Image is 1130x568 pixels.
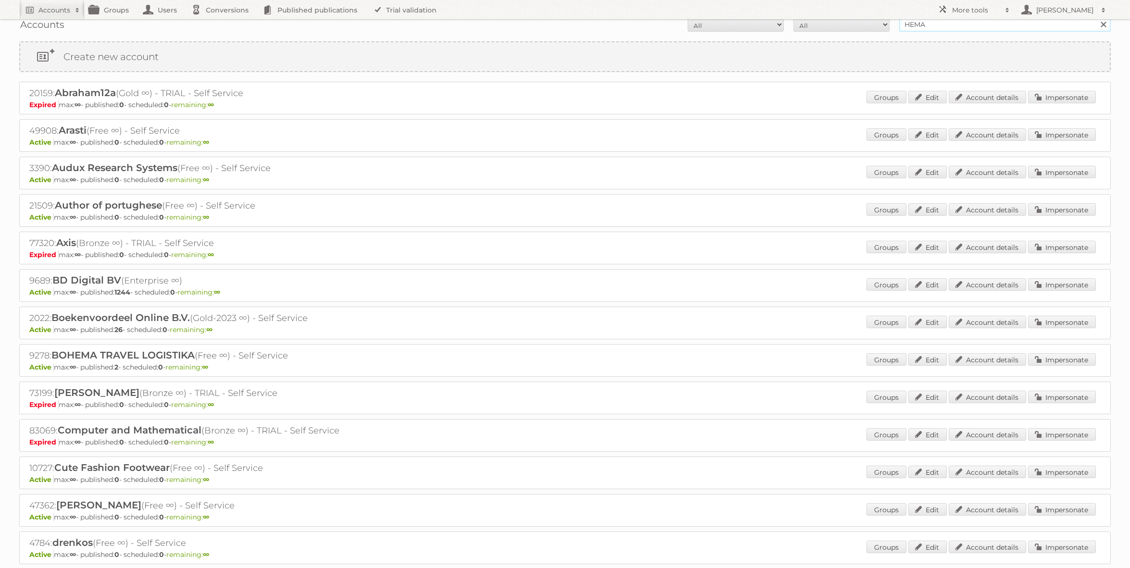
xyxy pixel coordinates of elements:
[164,400,169,409] strong: 0
[29,513,1101,521] p: max: - published: - scheduled: -
[908,541,947,553] a: Edit
[1028,91,1096,103] a: Impersonate
[55,199,162,211] span: Author of portughese
[52,537,93,548] span: drenkos
[70,138,76,147] strong: ∞
[908,278,947,291] a: Edit
[29,475,1101,484] p: max: - published: - scheduled: -
[29,513,54,521] span: Active
[866,91,906,103] a: Groups
[202,363,208,371] strong: ∞
[114,138,119,147] strong: 0
[908,503,947,516] a: Edit
[171,100,214,109] span: remaining:
[164,250,169,259] strong: 0
[203,513,209,521] strong: ∞
[29,387,366,399] h2: 73199: (Bronze ∞) - TRIAL - Self Service
[1028,241,1096,253] a: Impersonate
[952,5,1000,15] h2: More tools
[52,274,121,286] span: BD Digital BV
[949,503,1026,516] a: Account details
[866,316,906,328] a: Groups
[29,175,54,184] span: Active
[177,288,220,296] span: remaining:
[114,325,123,334] strong: 26
[166,213,209,222] span: remaining:
[70,513,76,521] strong: ∞
[214,288,220,296] strong: ∞
[29,550,1101,559] p: max: - published: - scheduled: -
[866,166,906,178] a: Groups
[114,213,119,222] strong: 0
[949,466,1026,478] a: Account details
[70,213,76,222] strong: ∞
[166,513,209,521] span: remaining:
[208,438,214,446] strong: ∞
[29,325,54,334] span: Active
[29,199,366,212] h2: 21509: (Free ∞) - Self Service
[51,312,190,323] span: Boekenvoordeel Online B.V.
[866,203,906,216] a: Groups
[75,100,81,109] strong: ∞
[70,363,76,371] strong: ∞
[75,400,81,409] strong: ∞
[29,138,1101,147] p: max: - published: - scheduled: -
[29,138,54,147] span: Active
[1028,166,1096,178] a: Impersonate
[158,363,163,371] strong: 0
[114,288,130,296] strong: 1244
[171,400,214,409] span: remaining:
[55,87,116,99] span: Abraham12a
[208,250,214,259] strong: ∞
[70,475,76,484] strong: ∞
[949,541,1026,553] a: Account details
[166,175,209,184] span: remaining:
[166,475,209,484] span: remaining:
[203,175,209,184] strong: ∞
[29,363,1101,371] p: max: - published: - scheduled: -
[70,325,76,334] strong: ∞
[1028,278,1096,291] a: Impersonate
[159,138,164,147] strong: 0
[29,124,366,137] h2: 49908: (Free ∞) - Self Service
[866,428,906,441] a: Groups
[866,353,906,366] a: Groups
[949,241,1026,253] a: Account details
[908,353,947,366] a: Edit
[29,237,366,249] h2: 77320: (Bronze ∞) - TRIAL - Self Service
[163,325,167,334] strong: 0
[866,241,906,253] a: Groups
[164,100,169,109] strong: 0
[29,550,54,559] span: Active
[29,363,54,371] span: Active
[29,400,1101,409] p: max: - published: - scheduled: -
[949,278,1026,291] a: Account details
[908,91,947,103] a: Edit
[70,175,76,184] strong: ∞
[159,213,164,222] strong: 0
[29,499,366,512] h2: 47362: (Free ∞) - Self Service
[29,213,1101,222] p: max: - published: - scheduled: -
[29,438,1101,446] p: max: - published: - scheduled: -
[908,428,947,441] a: Edit
[908,316,947,328] a: Edit
[1028,316,1096,328] a: Impersonate
[29,100,1101,109] p: max: - published: - scheduled: -
[54,387,139,398] span: [PERSON_NAME]
[159,175,164,184] strong: 0
[70,288,76,296] strong: ∞
[1028,503,1096,516] a: Impersonate
[29,213,54,222] span: Active
[866,128,906,141] a: Groups
[166,138,209,147] span: remaining:
[203,550,209,559] strong: ∞
[949,128,1026,141] a: Account details
[56,237,76,248] span: Axis
[75,250,81,259] strong: ∞
[166,550,209,559] span: remaining:
[208,100,214,109] strong: ∞
[29,312,366,324] h2: 2022: (Gold-2023 ∞) - Self Service
[29,537,366,549] h2: 4784: (Free ∞) - Self Service
[206,325,213,334] strong: ∞
[29,288,54,296] span: Active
